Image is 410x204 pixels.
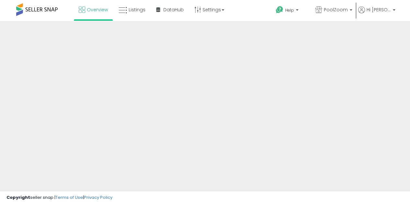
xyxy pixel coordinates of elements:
[271,1,310,21] a: Help
[6,194,30,200] strong: Copyright
[55,194,83,200] a: Terms of Use
[129,6,146,13] span: Listings
[6,195,112,201] div: seller snap | |
[275,6,284,14] i: Get Help
[367,6,391,13] span: Hi [PERSON_NAME]
[358,6,395,21] a: Hi [PERSON_NAME]
[87,6,108,13] span: Overview
[285,7,294,13] span: Help
[324,6,348,13] span: PoolZoom
[163,6,184,13] span: DataHub
[84,194,112,200] a: Privacy Policy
